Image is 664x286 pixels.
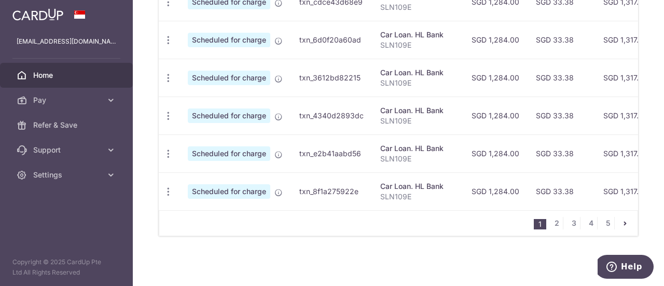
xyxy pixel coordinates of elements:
[463,21,528,59] td: SGD 1,284.00
[380,116,455,126] p: SLN109E
[595,134,657,172] td: SGD 1,317.38
[380,105,455,116] div: Car Loan. HL Bank
[595,97,657,134] td: SGD 1,317.38
[33,95,102,105] span: Pay
[33,120,102,130] span: Refer & Save
[380,78,455,88] p: SLN109E
[380,2,455,12] p: SLN109E
[291,21,372,59] td: txn_6d0f20a60ad
[528,59,595,97] td: SGD 33.38
[595,21,657,59] td: SGD 1,317.38
[534,219,546,229] li: 1
[188,146,270,161] span: Scheduled for charge
[595,172,657,210] td: SGD 1,317.38
[528,21,595,59] td: SGD 33.38
[602,217,614,229] a: 5
[528,172,595,210] td: SGD 33.38
[550,217,563,229] a: 2
[188,33,270,47] span: Scheduled for charge
[33,145,102,155] span: Support
[380,181,455,192] div: Car Loan. HL Bank
[291,59,372,97] td: txn_3612bd82215
[12,8,63,21] img: CardUp
[33,70,102,80] span: Home
[380,40,455,50] p: SLN109E
[291,97,372,134] td: txn_4340d2893dc
[528,97,595,134] td: SGD 33.38
[598,255,654,281] iframe: Opens a widget where you can find more information
[33,170,102,180] span: Settings
[585,217,597,229] a: 4
[188,184,270,199] span: Scheduled for charge
[380,192,455,202] p: SLN109E
[463,97,528,134] td: SGD 1,284.00
[380,154,455,164] p: SLN109E
[291,172,372,210] td: txn_8f1a275922e
[380,143,455,154] div: Car Loan. HL Bank
[291,134,372,172] td: txn_e2b41aabd56
[534,211,638,236] nav: pager
[463,134,528,172] td: SGD 1,284.00
[528,134,595,172] td: SGD 33.38
[595,59,657,97] td: SGD 1,317.38
[380,67,455,78] div: Car Loan. HL Bank
[380,30,455,40] div: Car Loan. HL Bank
[463,59,528,97] td: SGD 1,284.00
[568,217,580,229] a: 3
[188,71,270,85] span: Scheduled for charge
[188,108,270,123] span: Scheduled for charge
[463,172,528,210] td: SGD 1,284.00
[17,36,116,47] p: [EMAIL_ADDRESS][DOMAIN_NAME]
